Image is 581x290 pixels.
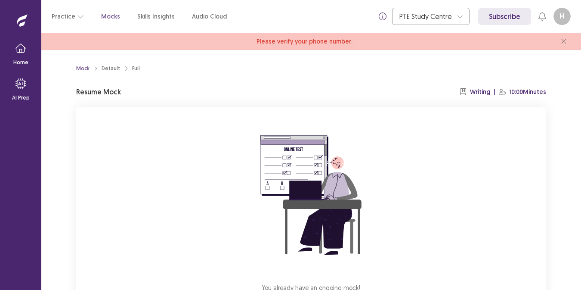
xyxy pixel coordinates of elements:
span: Please verify your phone number. [257,37,352,46]
p: AI Prep [12,94,30,102]
button: Practice [52,9,84,24]
button: H [553,8,571,25]
button: close [557,34,571,48]
div: Default [102,65,120,72]
p: 10:00 Minutes [509,87,546,97]
div: Full [132,65,140,72]
a: Skills Insights [137,12,175,21]
a: Mocks [101,12,120,21]
p: Resume Mock [76,87,121,97]
p: | [494,87,495,97]
nav: breadcrumb [76,65,140,72]
p: Home [13,59,28,66]
a: Mock [76,65,90,72]
img: attend-mock [234,118,389,273]
a: Subscribe [478,8,531,25]
button: info [375,9,390,24]
div: PTE Study Centre [399,8,453,25]
a: Audio Cloud [192,12,227,21]
p: Writing [470,87,490,97]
